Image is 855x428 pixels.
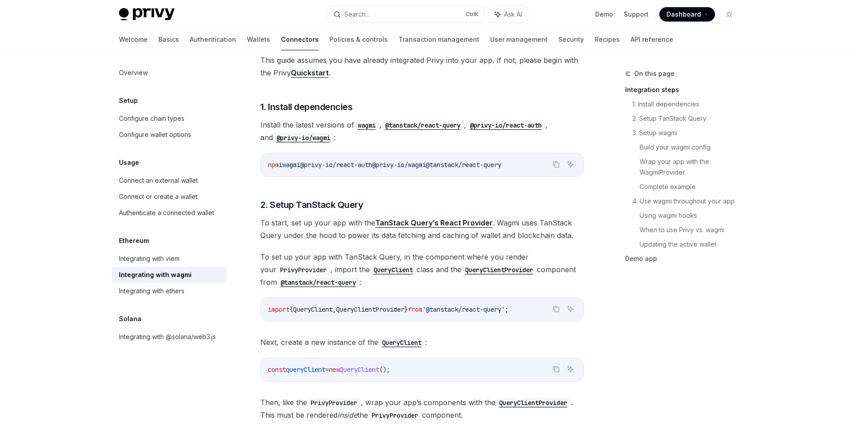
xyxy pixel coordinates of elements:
a: QueryClient [370,265,417,274]
code: QueryClientProvider [461,265,537,275]
span: , [333,305,336,313]
button: Ask AI [489,6,528,22]
a: Welcome [119,29,148,50]
span: const [268,366,286,374]
a: 1. Install dependencies [632,97,744,111]
a: Integrating with ethers [112,283,227,299]
span: Ctrl K [465,11,479,18]
code: @tanstack/react-query [381,120,464,130]
a: Build your wagmi config [640,140,744,154]
span: @tanstack/react-query [426,161,501,169]
span: Then, like the , wrap your app’s components with the . This must be rendered the component. [260,396,584,421]
em: inside [338,410,357,419]
a: Authenticate a connected wallet [112,205,227,221]
img: light logo [119,8,175,21]
span: npm [268,161,279,169]
span: 1. Install dependencies [260,101,353,113]
a: Wallets [247,29,270,50]
span: = [325,366,329,374]
span: Install the latest versions of , , , and : [260,119,584,144]
div: Configure chain types [119,113,184,124]
span: { [289,305,293,313]
code: wagmi [354,120,379,130]
span: 2. Setup TanStack Query [260,199,364,211]
a: Quickstart [291,68,329,78]
span: @privy-io/wagmi [372,161,426,169]
a: Integrating with @solana/web3.js [112,329,227,345]
a: Complete example [640,180,744,194]
a: Demo app [625,252,744,266]
a: Integrating with wagmi [112,267,227,283]
span: To set up your app with TanStack Query, in the component where you render your , import the class... [260,251,584,288]
span: i [279,161,282,169]
div: Connect or create a wallet [119,191,197,202]
button: Search...CtrlK [327,6,484,22]
a: Using wagmi hooks [640,208,744,223]
a: wagmi [354,120,379,129]
span: } [404,305,408,313]
span: ; [505,305,509,313]
a: Support [624,10,649,19]
span: On this page [634,68,675,79]
a: Wrap your app with the WagmiProvider [640,154,744,180]
span: import [268,305,289,313]
button: Ask AI [565,159,576,170]
a: QueryClient [378,338,425,347]
button: Copy the contents from the code block [550,159,562,170]
a: Security [558,29,584,50]
span: Next, create a new instance of the : [260,336,584,349]
div: Connect an external wallet [119,175,198,186]
span: Dashboard [666,10,701,19]
button: Copy the contents from the code block [550,363,562,375]
code: QueryClient [370,265,417,275]
span: '@tanstack/react-query' [422,305,505,313]
a: Demo [595,10,613,19]
a: Dashboard [659,7,715,22]
button: Ask AI [565,303,576,315]
a: Integration steps [625,83,744,97]
span: This guide assumes you have already integrated Privy into your app. If not, please begin with the... [260,54,584,79]
a: Connect or create a wallet [112,189,227,205]
a: Configure chain types [112,110,227,127]
a: 2. Setup TanStack Query [632,111,744,126]
h5: Solana [119,313,141,324]
a: 4. Use wagmi throughout your app [632,194,744,208]
a: Recipes [595,29,620,50]
div: Configure wallet options [119,129,191,140]
span: @privy-io/react-auth [300,161,372,169]
a: Policies & controls [329,29,388,50]
code: PrivyProvider [368,410,422,420]
div: Search... [344,9,369,20]
h5: Setup [119,95,138,106]
code: @privy-io/wagmi [273,133,334,143]
a: @privy-io/react-auth [466,120,545,129]
div: Integrating with wagmi [119,269,192,280]
div: Overview [119,67,148,78]
span: To start, set up your app with the . Wagmi uses TanStack Query under the hood to power its data f... [260,216,584,242]
a: Updating the active wallet [640,237,744,252]
code: QueryClient [378,338,425,348]
button: Ask AI [565,363,576,375]
button: Copy the contents from the code block [550,303,562,315]
span: new [329,366,340,374]
code: QueryClientProvider [495,398,571,408]
h5: Usage [119,157,139,168]
a: QueryClientProvider [495,398,571,407]
div: Authenticate a connected wallet [119,207,214,218]
code: PrivyProvider [307,398,361,408]
a: Authentication [190,29,236,50]
button: Toggle dark mode [722,7,737,22]
div: Integrating with ethers [119,286,184,296]
a: Configure wallet options [112,127,227,143]
a: Overview [112,65,227,81]
a: Connectors [281,29,319,50]
a: User management [490,29,548,50]
a: TanStack Query’s React Provider [375,218,493,228]
span: wagmi [282,161,300,169]
a: When to use Privy vs. wagmi [640,223,744,237]
a: @tanstack/react-query [277,278,360,287]
a: Basics [158,29,179,50]
span: Ask AI [504,10,522,19]
code: PrivyProvider [276,265,330,275]
a: Transaction management [399,29,479,50]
